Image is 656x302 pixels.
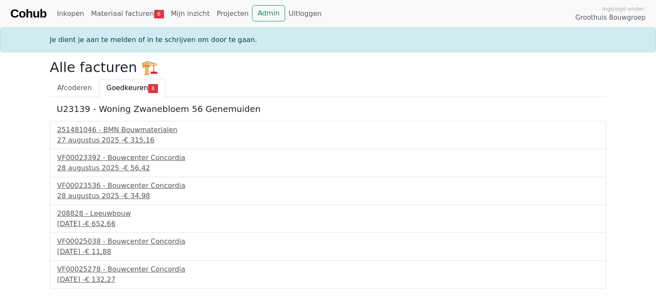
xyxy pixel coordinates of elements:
[57,236,599,257] a: VF00025038 - Bouwcenter Concordia[DATE] -€ 11,88
[50,79,99,97] a: Afcoderen
[124,164,150,172] span: € 56,42
[575,13,646,23] span: Groothuis Bouwgroep
[57,264,599,285] a: VF00025278 - Bouwcenter Concordia[DATE] -€ 132,27
[57,125,599,135] div: 251481046 - BMN Bouwmaterialen
[213,5,252,22] a: Projecten
[167,5,213,22] a: Mijn inzicht
[57,135,599,145] div: 27 augustus 2025 -
[10,3,46,24] a: Cohub
[57,181,599,201] a: VF00023536 - Bouwcenter Concordia28 augustus 2025 -€ 34,98
[85,248,111,256] span: € 11,88
[285,5,325,22] a: Uitloggen
[57,219,599,229] div: [DATE] -
[85,275,115,284] span: € 132,27
[50,59,606,75] h2: Alle facturen 🏗️
[57,191,599,201] div: 28 augustus 2025 -
[124,192,150,200] span: € 34,98
[57,153,599,173] a: VF00023392 - Bouwcenter Concordia28 augustus 2025 -€ 56,42
[252,5,285,21] a: Admin
[57,236,599,247] div: VF00025038 - Bouwcenter Concordia
[106,84,148,92] span: Goedkeuren
[57,104,599,114] h5: U23139 - Woning Zwanebloem 56 Genemuiden
[99,79,165,97] a: Goedkeuren6
[154,10,164,18] span: 6
[57,208,599,229] a: 208828 - Leeuwbouw[DATE] -€ 652,66
[148,84,158,93] span: 6
[57,247,599,257] div: [DATE] -
[602,5,646,13] span: Ingelogd onder:
[53,5,87,22] a: Inkopen
[88,5,167,22] a: Materiaal facturen6
[57,153,599,163] div: VF00023392 - Bouwcenter Concordia
[57,84,92,92] span: Afcoderen
[57,275,599,285] div: [DATE] -
[85,220,115,228] span: € 652,66
[57,181,599,191] div: VF00023536 - Bouwcenter Concordia
[57,264,599,275] div: VF00025278 - Bouwcenter Concordia
[57,163,599,173] div: 28 augustus 2025 -
[45,35,611,45] div: Je dient je aan te melden of in te schrijven om door te gaan.
[57,125,599,145] a: 251481046 - BMN Bouwmaterialen27 augustus 2025 -€ 315,16
[57,208,599,219] div: 208828 - Leeuwbouw
[124,136,154,144] span: € 315,16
